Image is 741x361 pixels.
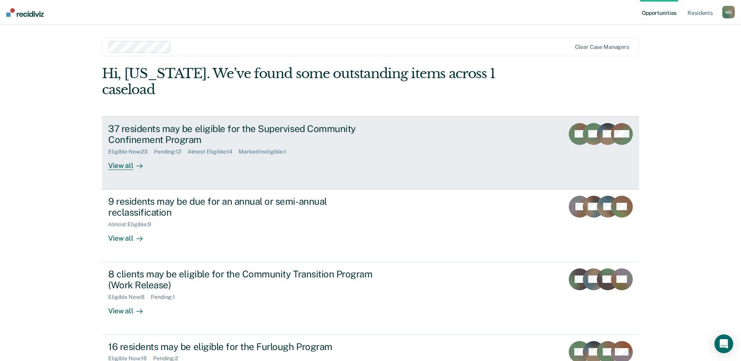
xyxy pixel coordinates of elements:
div: 37 residents may be eligible for the Supervised Community Confinement Program [108,123,382,146]
a: 8 clients may be eligible for the Community Transition Program (Work Release)Eligible Now:8Pendin... [102,262,639,335]
div: Pending : 12 [154,148,187,155]
div: Clear case managers [575,44,629,50]
div: View all [108,300,152,316]
div: Marked Ineligible : 1 [239,148,292,155]
div: 16 residents may be eligible for the Furlough Program [108,341,382,352]
a: 9 residents may be due for an annual or semi-annual reclassificationAlmost Eligible:9View all [102,189,639,262]
div: Pending : 1 [151,294,181,300]
div: M G [722,6,735,18]
div: Almost Eligible : 9 [108,221,157,228]
div: Open Intercom Messenger [714,334,733,353]
div: Almost Eligible : 14 [187,148,239,155]
img: Recidiviz [6,8,44,17]
a: 37 residents may be eligible for the Supervised Community Confinement ProgramEligible Now:23Pendi... [102,116,639,189]
div: 9 residents may be due for an annual or semi-annual reclassification [108,196,382,218]
div: View all [108,155,152,170]
div: Eligible Now : 8 [108,294,151,300]
div: 8 clients may be eligible for the Community Transition Program (Work Release) [108,268,382,291]
div: Hi, [US_STATE]. We’ve found some outstanding items across 1 caseload [102,66,532,98]
button: MG [722,6,735,18]
div: Eligible Now : 23 [108,148,154,155]
div: View all [108,228,152,243]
